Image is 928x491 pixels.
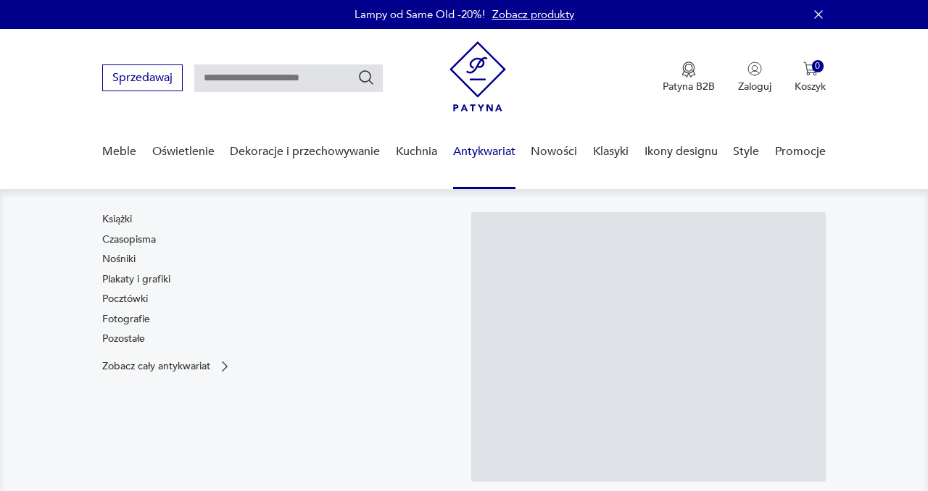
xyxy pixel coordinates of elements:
p: Koszyk [795,80,826,93]
p: Zobacz cały antykwariat [102,361,210,371]
a: Nośniki [102,252,136,267]
p: Patyna B2B [663,80,715,93]
button: Zaloguj [738,62,771,93]
a: Dekoracje i przechowywanie [230,124,380,180]
a: Plakaty i grafiki [102,272,170,287]
a: Fotografie [102,312,150,327]
button: Patyna B2B [663,62,715,93]
a: Zobacz cały antykwariat [102,359,232,374]
a: Kuchnia [396,124,437,180]
a: Style [733,124,759,180]
a: Ikona medaluPatyna B2B [663,62,715,93]
a: Zobacz produkty [492,7,574,22]
img: Ikona medalu [681,62,696,77]
a: Klasyki [593,124,629,180]
a: Sprzedawaj [102,74,183,84]
p: Zaloguj [738,80,771,93]
a: Oświetlenie [152,124,215,180]
a: Pozostałe [102,332,145,346]
p: Lampy od Same Old -20%! [355,7,485,22]
button: 0Koszyk [795,62,826,93]
a: Pocztówki [102,292,148,306]
a: Antykwariat [453,124,515,180]
img: Patyna - sklep z meblami i dekoracjami vintage [449,41,506,112]
a: Promocje [775,124,826,180]
div: 0 [812,60,824,72]
a: Meble [102,124,136,180]
button: Sprzedawaj [102,64,183,91]
button: Szukaj [357,69,375,86]
img: Ikonka użytkownika [747,62,762,76]
img: Ikona koszyka [803,62,818,76]
a: Ikony designu [645,124,718,180]
a: Książki [102,212,132,227]
a: Nowości [531,124,577,180]
a: Czasopisma [102,232,156,247]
